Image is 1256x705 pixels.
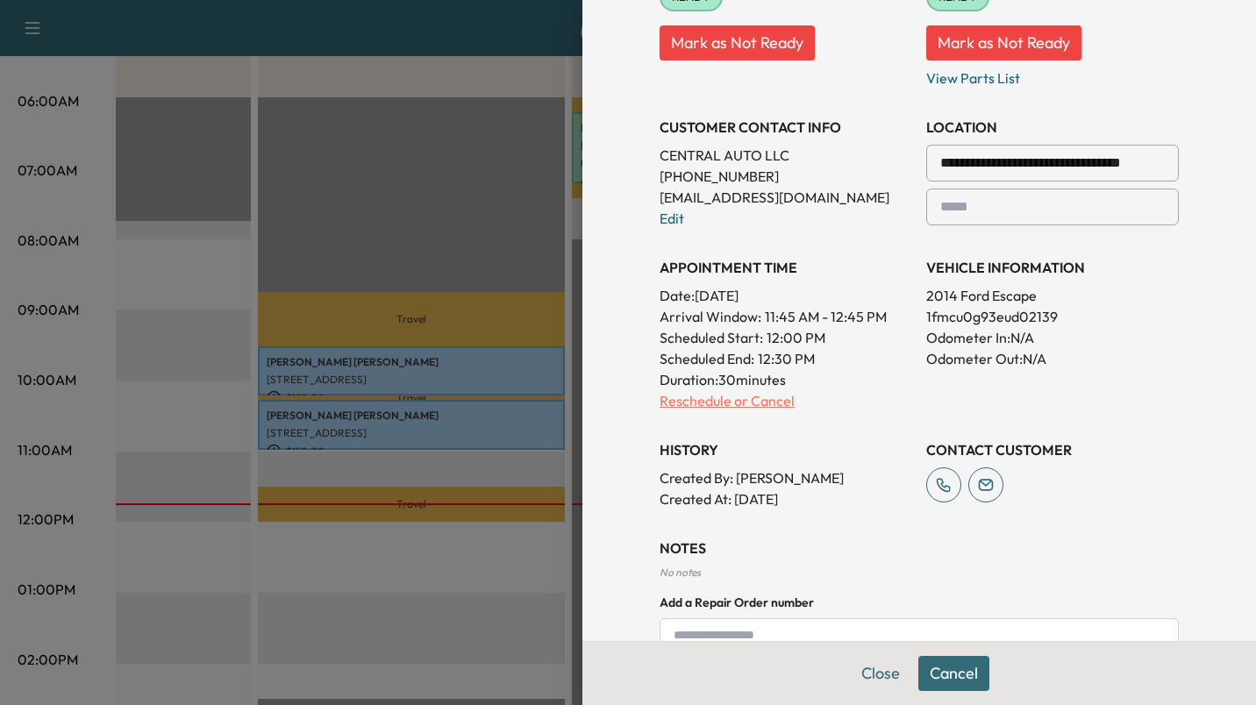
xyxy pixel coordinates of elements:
[767,327,825,348] p: 12:00 PM
[660,348,754,369] p: Scheduled End:
[660,327,763,348] p: Scheduled Start:
[926,117,1179,138] h3: LOCATION
[660,306,912,327] p: Arrival Window:
[660,285,912,306] p: Date: [DATE]
[918,656,989,691] button: Cancel
[660,117,912,138] h3: CUSTOMER CONTACT INFO
[926,257,1179,278] h3: VEHICLE INFORMATION
[660,488,912,509] p: Created At : [DATE]
[660,566,1179,580] div: No notes
[660,538,1179,559] h3: NOTES
[850,656,911,691] button: Close
[758,348,815,369] p: 12:30 PM
[926,348,1179,369] p: Odometer Out: N/A
[926,285,1179,306] p: 2014 Ford Escape
[660,467,912,488] p: Created By : [PERSON_NAME]
[926,61,1179,89] p: View Parts List
[926,439,1179,460] h3: CONTACT CUSTOMER
[660,25,815,61] button: Mark as Not Ready
[660,257,912,278] h3: APPOINTMENT TIME
[660,594,1179,611] h4: Add a Repair Order number
[660,390,912,411] p: Reschedule or Cancel
[765,306,887,327] span: 11:45 AM - 12:45 PM
[660,210,684,227] a: Edit
[660,145,912,166] p: CENTRAL AUTO LLC
[660,166,912,187] p: [PHONE_NUMBER]
[926,306,1179,327] p: 1fmcu0g93eud02139
[660,439,912,460] h3: History
[660,187,912,208] p: [EMAIL_ADDRESS][DOMAIN_NAME]
[926,327,1179,348] p: Odometer In: N/A
[660,369,912,390] p: Duration: 30 minutes
[926,25,1081,61] button: Mark as Not Ready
